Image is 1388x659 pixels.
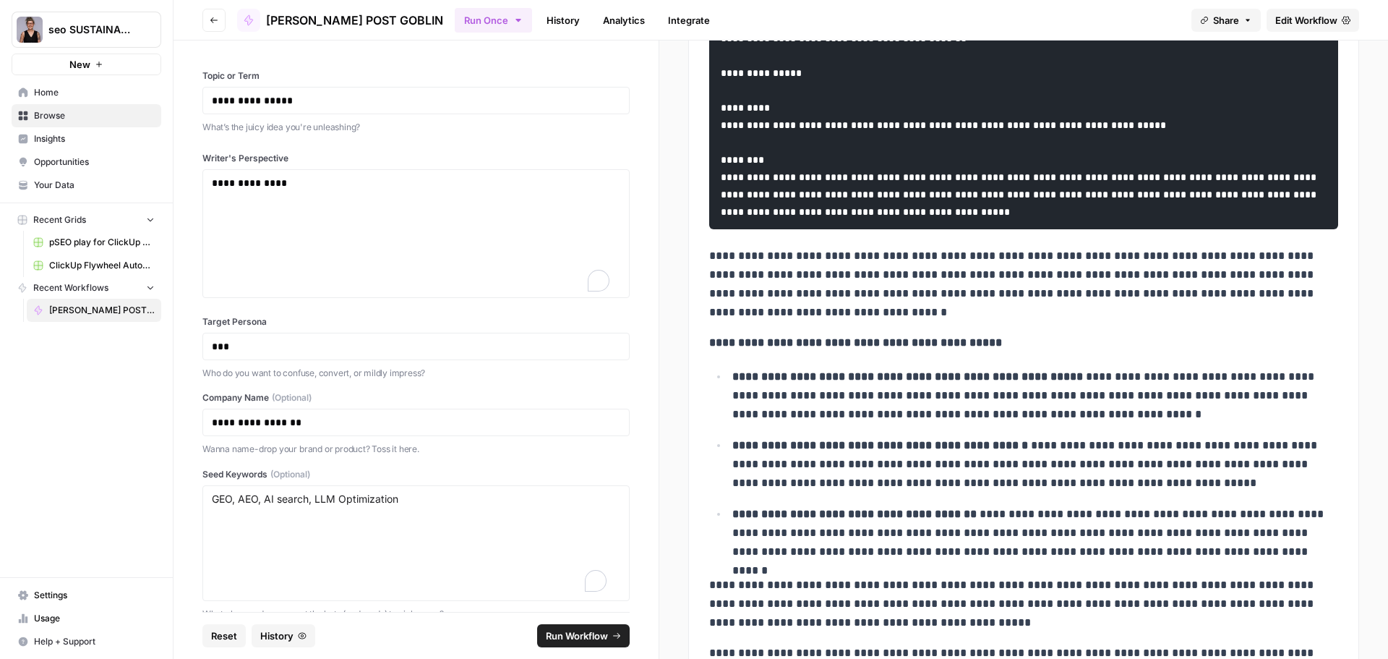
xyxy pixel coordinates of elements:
img: seo SUSTAINABLE Logo [17,17,43,43]
button: Reset [202,624,246,647]
button: Run Workflow [537,624,630,647]
a: ClickUp Flywheel Automation Grid for Reddit [27,254,161,277]
textarea: GEO, AEO, AI search, LLM Optimization [212,492,620,595]
p: Wanna name-drop your brand or product? Toss it here. [202,442,630,456]
a: [PERSON_NAME] POST GOBLIN [27,299,161,322]
a: Home [12,81,161,104]
span: seo SUSTAINABLE [48,22,136,37]
a: Your Data [12,174,161,197]
button: Workspace: seo SUSTAINABLE [12,12,161,48]
a: pSEO play for ClickUp Grid [27,231,161,254]
span: Run Workflow [546,629,608,643]
p: Who do you want to confuse, convert, or mildly impress? [202,366,630,380]
span: Opportunities [34,156,155,169]
span: [PERSON_NAME] POST GOBLIN [49,304,155,317]
span: Recent Workflows [33,281,108,294]
button: New [12,54,161,75]
span: (Optional) [270,468,310,481]
button: Recent Grids [12,209,161,231]
label: Target Persona [202,315,630,328]
span: ClickUp Flywheel Automation Grid for Reddit [49,259,155,272]
button: Recent Workflows [12,277,161,299]
p: What phrases do you want the bots (and mods) to pick up on? [202,607,630,621]
button: Help + Support [12,630,161,653]
span: (Optional) [272,391,312,404]
span: Usage [34,612,155,625]
span: New [69,57,90,72]
span: Settings [34,589,155,602]
span: Help + Support [34,635,155,648]
a: Browse [12,104,161,127]
span: Insights [34,132,155,145]
a: Insights [12,127,161,150]
span: Recent Grids [33,213,86,226]
label: Company Name [202,391,630,404]
span: Browse [34,109,155,122]
span: History [260,629,294,643]
a: Settings [12,584,161,607]
span: Reset [211,629,237,643]
button: History [252,624,315,647]
span: Your Data [34,179,155,192]
span: Home [34,86,155,99]
a: Opportunities [12,150,161,174]
label: Seed Keywords [202,468,630,481]
p: What’s the juicy idea you're unleashing? [202,120,630,135]
label: Topic or Term [202,69,630,82]
a: Usage [12,607,161,630]
span: pSEO play for ClickUp Grid [49,236,155,249]
label: Writer's Perspective [202,152,630,165]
